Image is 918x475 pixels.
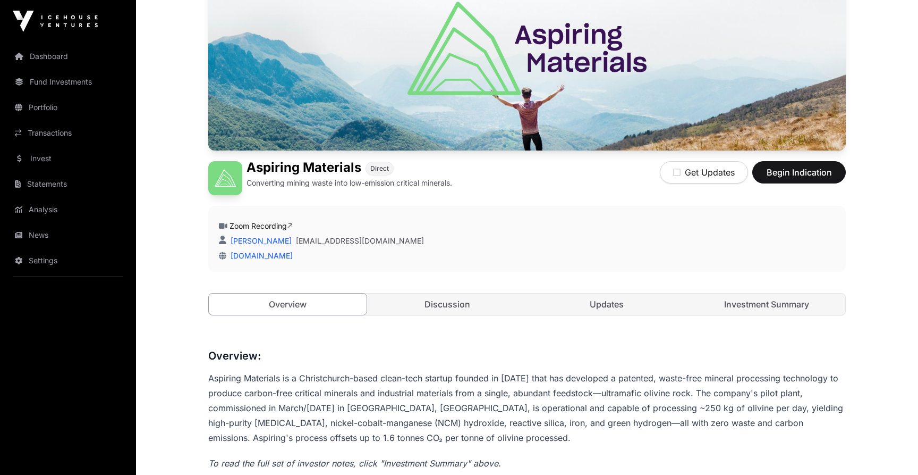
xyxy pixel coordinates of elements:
[208,458,501,469] em: To read the full set of investor notes, click "Investment Summary" above.
[296,236,424,246] a: [EMAIL_ADDRESS][DOMAIN_NAME]
[8,198,127,221] a: Analysis
[13,11,98,32] img: Icehouse Ventures Logo
[228,236,292,245] a: [PERSON_NAME]
[229,221,293,230] a: Zoom Recording
[528,294,686,315] a: Updates
[208,293,367,315] a: Overview
[8,223,127,247] a: News
[8,172,127,196] a: Statements
[660,161,748,184] button: Get Updates
[370,164,389,173] span: Direct
[208,347,846,364] h3: Overview:
[752,161,846,184] button: Begin Indication
[209,294,845,315] nav: Tabs
[8,147,127,170] a: Invest
[246,161,361,176] h1: Aspiring Materials
[8,249,127,272] a: Settings
[8,45,127,68] a: Dashboard
[8,121,127,145] a: Transactions
[208,371,846,445] p: Aspiring Materials is a Christchurch-based clean-tech startup founded in [DATE] that has develope...
[246,178,452,188] p: Converting mining waste into low-emission critical minerals.
[688,294,846,315] a: Investment Summary
[865,424,918,475] iframe: Chat Widget
[369,294,526,315] a: Discussion
[752,172,846,182] a: Begin Indication
[208,161,242,195] img: Aspiring Materials
[8,70,127,94] a: Fund Investments
[226,251,293,260] a: [DOMAIN_NAME]
[8,96,127,119] a: Portfolio
[766,166,832,179] span: Begin Indication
